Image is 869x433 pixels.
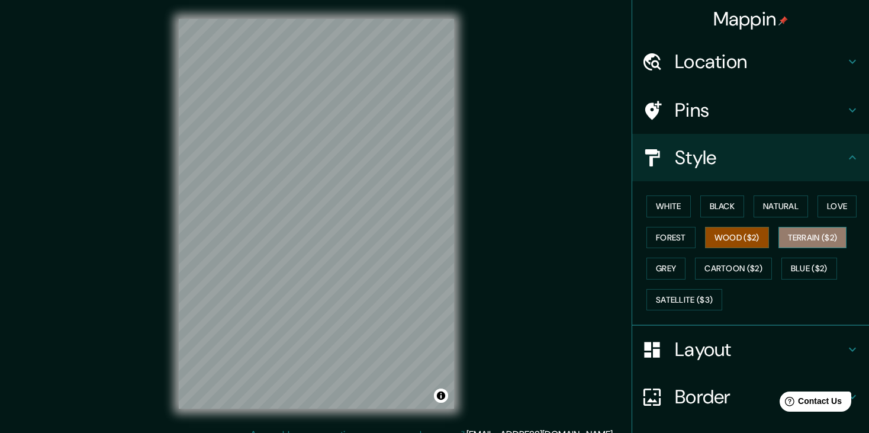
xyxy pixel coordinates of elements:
[705,227,769,249] button: Wood ($2)
[713,7,788,31] h4: Mappin
[646,258,685,280] button: Grey
[675,385,845,409] h4: Border
[778,227,847,249] button: Terrain ($2)
[434,389,448,403] button: Toggle attribution
[675,50,845,73] h4: Location
[632,38,869,85] div: Location
[675,98,845,122] h4: Pins
[764,387,856,420] iframe: Help widget launcher
[632,134,869,181] div: Style
[817,195,857,217] button: Love
[700,195,745,217] button: Black
[632,326,869,373] div: Layout
[778,16,788,25] img: pin-icon.png
[754,195,808,217] button: Natural
[695,258,772,280] button: Cartoon ($2)
[632,373,869,421] div: Border
[646,227,696,249] button: Forest
[179,19,454,409] canvas: Map
[632,86,869,134] div: Pins
[675,146,845,169] h4: Style
[675,338,845,361] h4: Layout
[781,258,837,280] button: Blue ($2)
[646,195,691,217] button: White
[646,289,722,311] button: Satellite ($3)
